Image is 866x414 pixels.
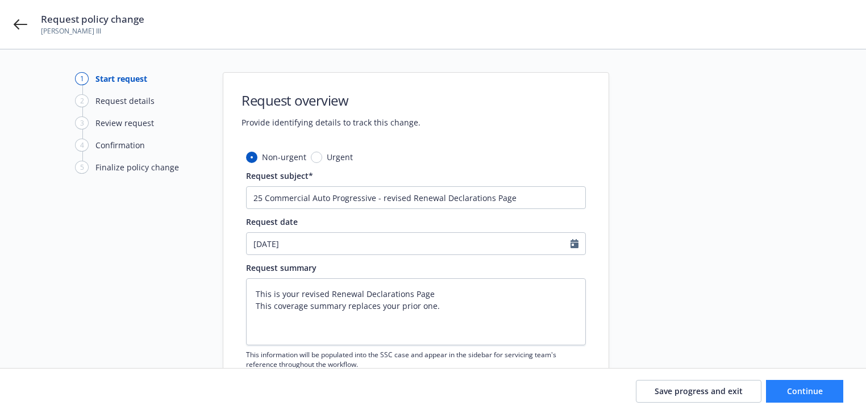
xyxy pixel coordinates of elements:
[95,161,179,173] div: Finalize policy change
[75,72,89,85] div: 1
[327,151,353,163] span: Urgent
[636,380,761,403] button: Save progress and exit
[246,152,257,163] input: Non-urgent
[75,116,89,129] div: 3
[247,233,571,254] input: MM/DD/YYYY
[75,161,89,174] div: 5
[41,26,144,36] span: [PERSON_NAME] III
[571,239,578,248] svg: Calendar
[246,186,586,209] input: The subject will appear in the summary list view for quick reference.
[95,73,147,85] div: Start request
[766,380,843,403] button: Continue
[246,216,298,227] span: Request date
[246,262,317,273] span: Request summary
[95,117,154,129] div: Review request
[311,152,322,163] input: Urgent
[262,151,306,163] span: Non-urgent
[41,12,144,26] span: Request policy change
[75,94,89,107] div: 2
[75,139,89,152] div: 4
[246,350,586,369] span: This information will be populated into the SSC case and appear in the sidebar for servicing team...
[246,278,586,345] textarea: This is your revised Renewal Declarations Page This coverage summary replaces your prior one.
[242,91,420,110] h1: Request overview
[246,170,313,181] span: Request subject*
[787,386,823,396] span: Continue
[95,139,145,151] div: Confirmation
[95,95,155,107] div: Request details
[655,386,743,396] span: Save progress and exit
[242,116,420,128] span: Provide identifying details to track this change.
